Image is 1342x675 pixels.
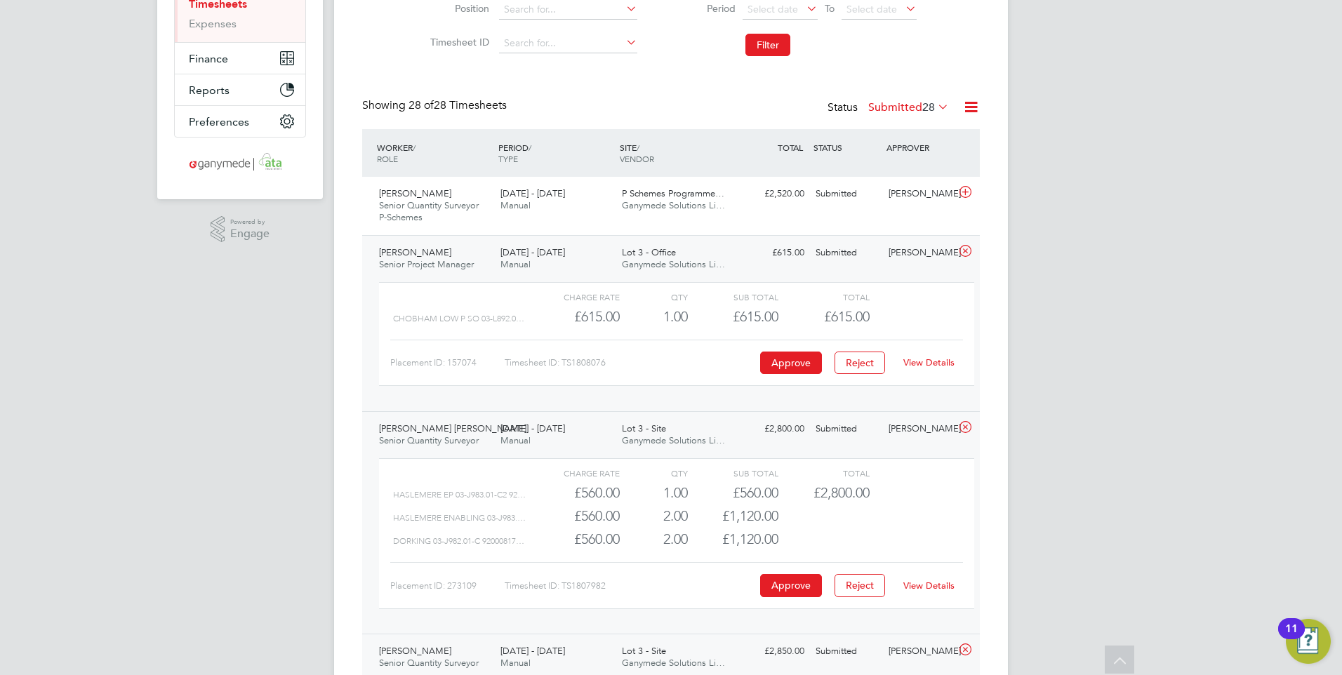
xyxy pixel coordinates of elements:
[529,528,620,551] div: £560.00
[778,288,869,305] div: Total
[390,574,505,596] div: Placement ID: 273109
[379,199,479,223] span: Senior Quantity Surveyor P-Schemes
[778,142,803,153] span: TOTAL
[622,246,676,258] span: Lot 3 - Office
[393,314,524,323] span: Chobham Low P SO 03-L892.0…
[835,352,885,374] button: Reject
[529,142,531,153] span: /
[622,645,666,657] span: Lot 3 - Site
[620,288,688,305] div: QTY
[883,417,956,441] div: [PERSON_NAME]
[500,422,565,434] span: [DATE] - [DATE]
[622,422,666,434] span: Lot 3 - Site
[495,135,616,171] div: PERIOD
[760,574,822,596] button: Approve
[529,305,620,328] div: £615.00
[500,657,531,669] span: Manual
[620,305,688,328] div: 1.00
[505,352,757,374] div: Timesheet ID: TS1808076
[688,288,778,305] div: Sub Total
[1285,629,1298,647] div: 11
[616,135,738,171] div: SITE
[688,528,778,551] div: £1,120.00
[175,74,305,105] button: Reports
[230,228,270,240] span: Engage
[620,528,688,551] div: 2.00
[426,36,489,48] label: Timesheet ID
[810,640,883,663] div: Submitted
[426,2,489,15] label: Position
[810,182,883,206] div: Submitted
[189,17,237,30] a: Expenses
[620,465,688,481] div: QTY
[379,187,451,199] span: [PERSON_NAME]
[500,246,565,258] span: [DATE] - [DATE]
[883,135,956,160] div: APPROVER
[846,3,897,15] span: Select date
[813,484,870,501] span: £2,800.00
[175,43,305,74] button: Finance
[883,182,956,206] div: [PERSON_NAME]
[499,34,637,53] input: Search for...
[500,434,531,446] span: Manual
[529,465,620,481] div: Charge rate
[379,258,474,270] span: Senior Project Manager
[505,574,757,596] div: Timesheet ID: TS1807982
[748,3,798,15] span: Select date
[230,216,270,228] span: Powered by
[828,98,952,118] div: Status
[189,115,249,128] span: Preferences
[377,153,398,164] span: ROLE
[737,417,810,441] div: £2,800.00
[174,152,306,174] a: Go to home page
[835,574,885,596] button: Reject
[883,640,956,663] div: [PERSON_NAME]
[810,135,883,160] div: STATUS
[379,657,479,669] span: Senior Quantity Surveyor
[413,142,416,153] span: /
[500,187,565,199] span: [DATE] - [DATE]
[760,352,822,374] button: Approve
[379,246,451,258] span: [PERSON_NAME]
[175,106,305,137] button: Preferences
[393,536,524,546] span: Dorking 03-J982.01-C 92000817…
[622,258,725,270] span: Ganymede Solutions Li…
[500,258,531,270] span: Manual
[737,182,810,206] div: £2,520.00
[737,241,810,265] div: £615.00
[688,504,778,528] div: £1,120.00
[903,356,955,368] a: View Details
[373,135,495,171] div: WORKER
[672,2,736,15] label: Period
[185,152,295,174] img: ganymedesolutions-logo-retina.png
[810,417,883,441] div: Submitted
[622,199,725,211] span: Ganymede Solutions Li…
[745,34,790,56] button: Filter
[778,465,869,481] div: Total
[408,98,434,112] span: 28 of
[362,98,510,113] div: Showing
[688,481,778,504] div: £560.00
[622,187,724,199] span: P Schemes Programme…
[379,645,451,657] span: [PERSON_NAME]
[1286,619,1331,664] button: Open Resource Center, 11 new notifications
[189,52,228,65] span: Finance
[622,434,725,446] span: Ganymede Solutions Li…
[637,142,639,153] span: /
[529,481,620,504] div: £560.00
[529,288,620,305] div: Charge rate
[620,153,654,164] span: VENDOR
[737,640,810,663] div: £2,850.00
[868,100,949,114] label: Submitted
[393,513,526,523] span: Haslemere Enabling 03-J983.…
[922,100,935,114] span: 28
[620,504,688,528] div: 2.00
[393,490,526,500] span: Haslemere EP 03-J983.01-C2 92…
[390,352,505,374] div: Placement ID: 157074
[883,241,956,265] div: [PERSON_NAME]
[379,422,526,434] span: [PERSON_NAME] [PERSON_NAME]
[620,481,688,504] div: 1.00
[688,305,778,328] div: £615.00
[379,434,479,446] span: Senior Quantity Surveyor
[189,83,230,97] span: Reports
